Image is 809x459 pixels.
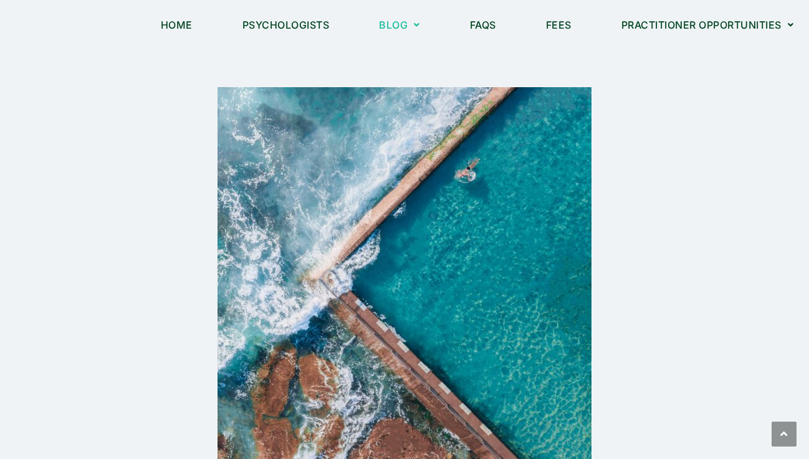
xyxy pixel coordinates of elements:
[530,11,587,39] a: Fees
[454,11,512,39] a: FAQs
[772,422,797,447] a: Scroll to the top of the page
[145,11,208,39] a: Home
[227,11,345,39] a: Psychologists
[363,11,436,39] a: Blog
